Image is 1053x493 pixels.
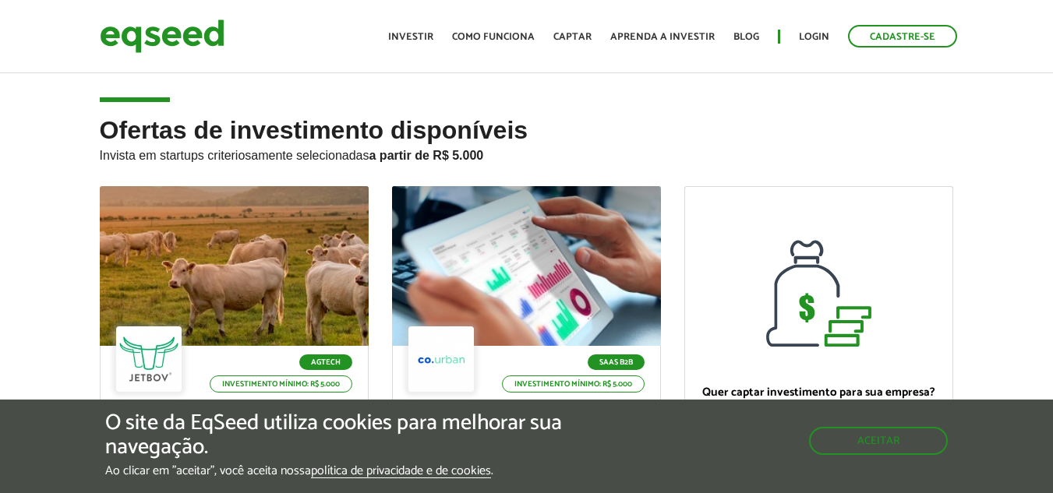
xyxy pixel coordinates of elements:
a: Blog [733,32,759,42]
p: SaaS B2B [588,354,645,370]
a: Captar [553,32,592,42]
a: política de privacidade e de cookies [311,465,491,478]
p: Investimento mínimo: R$ 5.000 [210,375,352,393]
a: Investir [388,32,433,42]
p: Quer captar investimento para sua empresa? [701,386,937,400]
a: Como funciona [452,32,535,42]
p: Ao clicar em "aceitar", você aceita nossa . [105,463,610,478]
p: Investimento mínimo: R$ 5.000 [502,375,645,393]
a: Cadastre-se [848,25,957,48]
img: EqSeed [100,16,224,57]
a: Aprenda a investir [610,32,715,42]
button: Aceitar [809,427,948,455]
strong: a partir de R$ 5.000 [369,149,484,162]
h2: Ofertas de investimento disponíveis [100,117,954,186]
p: Invista em startups criteriosamente selecionadas [100,144,954,163]
a: Login [799,32,829,42]
h5: O site da EqSeed utiliza cookies para melhorar sua navegação. [105,411,610,460]
p: Agtech [299,354,352,370]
